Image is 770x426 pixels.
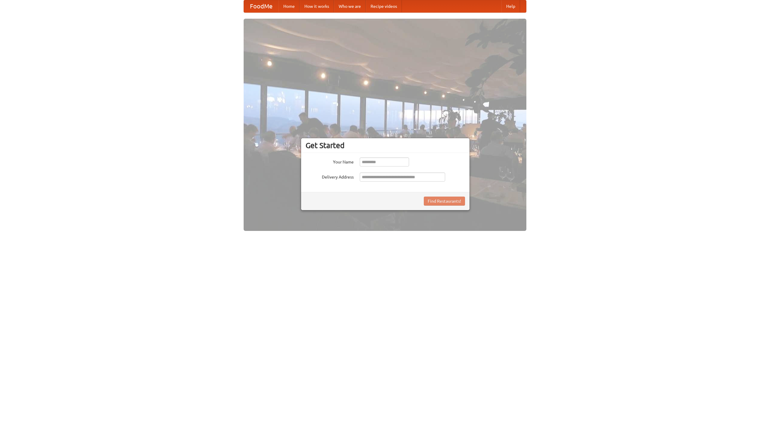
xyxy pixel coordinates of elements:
a: Home [279,0,300,12]
button: Find Restaurants! [424,197,465,206]
a: Help [501,0,520,12]
label: Your Name [306,157,354,165]
a: Recipe videos [366,0,402,12]
label: Delivery Address [306,173,354,180]
a: FoodMe [244,0,279,12]
h3: Get Started [306,141,465,150]
a: Who we are [334,0,366,12]
a: How it works [300,0,334,12]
